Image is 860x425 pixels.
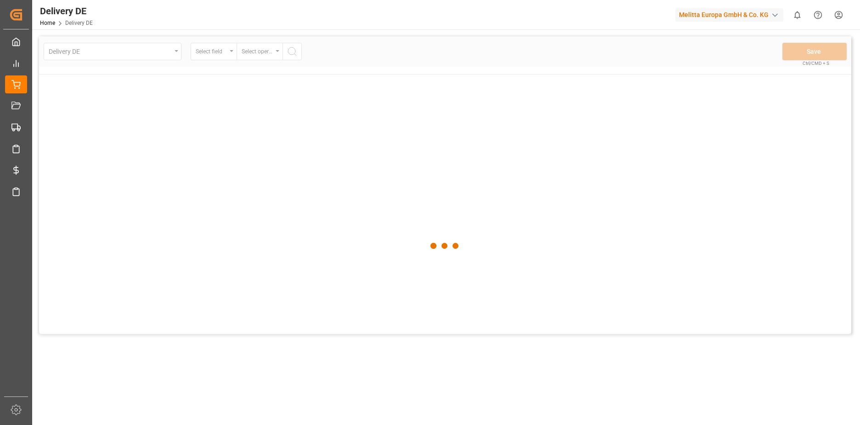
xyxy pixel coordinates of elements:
[787,5,808,25] button: show 0 new notifications
[40,4,93,18] div: Delivery DE
[675,8,783,22] div: Melitta Europa GmbH & Co. KG
[675,6,787,23] button: Melitta Europa GmbH & Co. KG
[808,5,828,25] button: Help Center
[40,20,55,26] a: Home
